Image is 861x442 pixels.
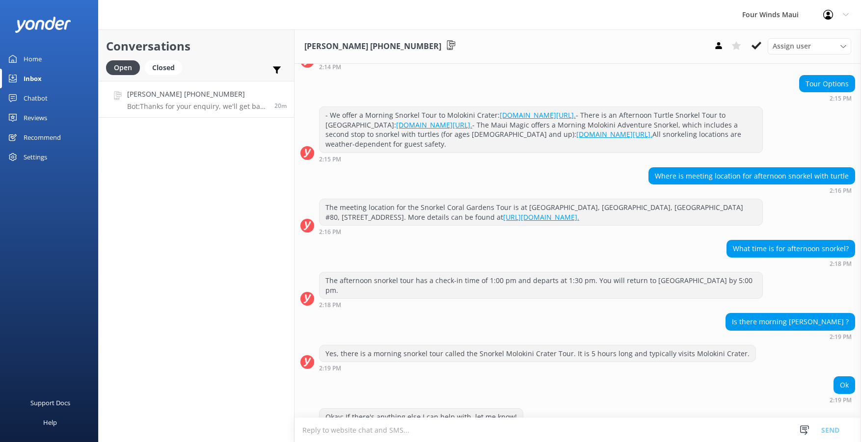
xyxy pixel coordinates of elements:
span: Assign user [773,41,811,52]
div: Closed [145,60,182,75]
div: Reviews [24,108,47,128]
div: Sep 02 2025 02:16pm (UTC -10:00) Pacific/Honolulu [319,228,763,235]
div: Settings [24,147,47,167]
h2: Conversations [106,37,287,55]
p: Bot: Thanks for your enquiry, we'll get back to you as soon as we can during opening hours. [127,102,267,111]
a: [URL][DOMAIN_NAME]. [503,212,579,222]
strong: 2:15 PM [830,96,852,102]
div: - We offer a Morning Snorkel Tour to Molokini Crater: - There is an Afternoon Turtle Snorkel Tour... [320,107,762,152]
div: Sep 02 2025 02:19pm (UTC -10:00) Pacific/Honolulu [319,364,756,371]
strong: 2:19 PM [830,397,852,403]
div: Assign User [768,38,851,54]
strong: 2:14 PM [319,64,341,70]
div: The meeting location for the Snorkel Coral Gardens Tour is at [GEOGRAPHIC_DATA], [GEOGRAPHIC_DATA... [320,199,762,225]
div: Sep 02 2025 02:19pm (UTC -10:00) Pacific/Honolulu [830,396,855,403]
strong: 2:19 PM [830,334,852,340]
a: Open [106,62,145,73]
strong: 2:19 PM [319,365,341,371]
span: Sep 02 2025 02:22pm (UTC -10:00) Pacific/Honolulu [274,102,287,110]
div: Recommend [24,128,61,147]
div: Where is meeting location for afternoon snorkel with turtle [649,168,855,184]
div: Yes, there is a morning snorkel tour called the Snorkel Molokini Crater Tour. It is 5 hours long ... [320,345,755,362]
div: Chatbot [24,88,48,108]
div: Support Docs [30,393,70,413]
div: Inbox [24,69,42,88]
strong: 2:15 PM [319,156,341,162]
div: Sep 02 2025 02:19pm (UTC -10:00) Pacific/Honolulu [726,333,855,340]
div: Okay: If there's anything else I can help with, let me know! [320,409,523,425]
h4: [PERSON_NAME] [PHONE_NUMBER] [127,89,267,100]
div: Open [106,60,140,75]
strong: 2:18 PM [830,261,852,267]
div: Sep 02 2025 02:16pm (UTC -10:00) Pacific/Honolulu [648,187,855,194]
strong: 2:16 PM [830,188,852,194]
strong: 2:18 PM [319,302,341,308]
a: [PERSON_NAME] [PHONE_NUMBER]Bot:Thanks for your enquiry, we'll get back to you as soon as we can ... [99,81,294,118]
a: [DOMAIN_NAME][URL]. [576,130,652,139]
img: yonder-white-logo.png [15,17,71,33]
h3: [PERSON_NAME] [PHONE_NUMBER] [304,40,441,53]
div: The afternoon snorkel tour has a check-in time of 1:00 pm and departs at 1:30 pm. You will return... [320,272,762,298]
a: [DOMAIN_NAME][URL]. [500,110,576,120]
a: [DOMAIN_NAME][URL]. [396,120,472,130]
strong: 2:16 PM [319,229,341,235]
div: Ok [834,377,855,393]
div: Home [24,49,42,69]
div: Sep 02 2025 02:18pm (UTC -10:00) Pacific/Honolulu [726,260,855,267]
div: Sep 02 2025 02:15pm (UTC -10:00) Pacific/Honolulu [319,156,763,162]
div: What time is for afternoon snorkel? [727,240,855,257]
div: Help [43,413,57,432]
div: Sep 02 2025 02:18pm (UTC -10:00) Pacific/Honolulu [319,301,763,308]
div: Sep 02 2025 02:14pm (UTC -10:00) Pacific/Honolulu [319,63,763,70]
div: Sep 02 2025 02:15pm (UTC -10:00) Pacific/Honolulu [799,95,855,102]
div: Is there morning [PERSON_NAME] ? [726,313,855,330]
a: Closed [145,62,187,73]
div: Tour Options [800,76,855,92]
